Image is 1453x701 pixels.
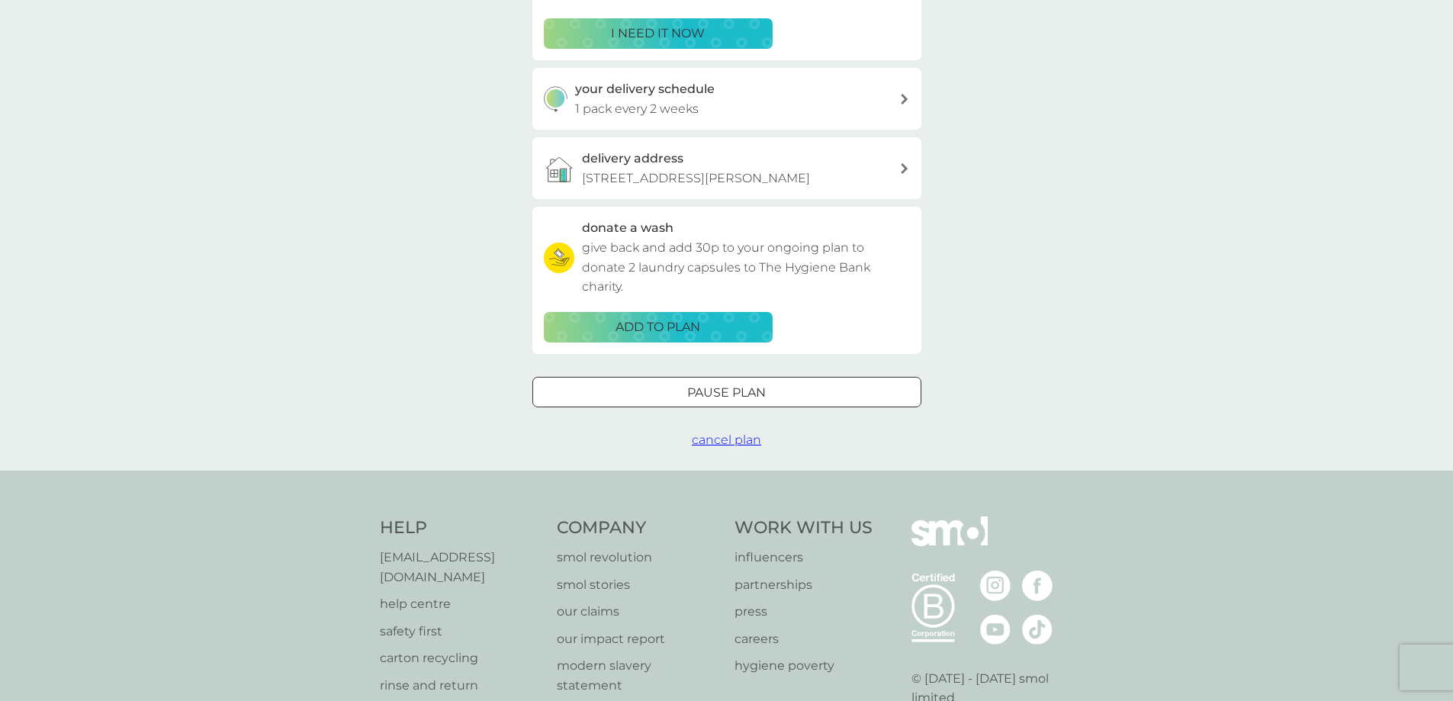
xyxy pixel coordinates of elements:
[532,377,921,407] button: Pause plan
[532,137,921,199] a: delivery address[STREET_ADDRESS][PERSON_NAME]
[1022,614,1053,645] img: visit the smol Tiktok page
[557,629,719,649] a: our impact report
[380,548,542,587] a: [EMAIL_ADDRESS][DOMAIN_NAME]
[380,594,542,614] a: help centre
[735,516,873,540] h4: Work With Us
[582,169,810,188] p: [STREET_ADDRESS][PERSON_NAME]
[380,516,542,540] h4: Help
[692,432,761,447] span: cancel plan
[557,575,719,595] a: smol stories
[735,602,873,622] a: press
[557,516,719,540] h4: Company
[735,575,873,595] a: partnerships
[692,430,761,450] button: cancel plan
[735,629,873,649] a: careers
[980,614,1011,645] img: visit the smol Youtube page
[1022,571,1053,601] img: visit the smol Facebook page
[735,548,873,568] a: influencers
[380,676,542,696] a: rinse and return
[980,571,1011,601] img: visit the smol Instagram page
[575,99,699,119] p: 1 pack every 2 weeks
[582,149,683,169] h3: delivery address
[616,317,700,337] p: ADD TO PLAN
[532,68,921,130] button: your delivery schedule1 pack every 2 weeks
[735,656,873,676] a: hygiene poverty
[575,79,715,99] h3: your delivery schedule
[380,648,542,668] a: carton recycling
[557,548,719,568] a: smol revolution
[687,383,766,403] p: Pause plan
[611,24,705,43] p: i need it now
[544,18,773,49] button: i need it now
[380,622,542,642] a: safety first
[582,218,673,238] h3: donate a wash
[582,238,910,297] p: give back and add 30p to your ongoing plan to donate 2 laundry capsules to The Hygiene Bank charity.
[557,656,719,695] a: modern slavery statement
[557,602,719,622] a: our claims
[911,516,988,568] img: smol
[544,312,773,342] button: ADD TO PLAN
